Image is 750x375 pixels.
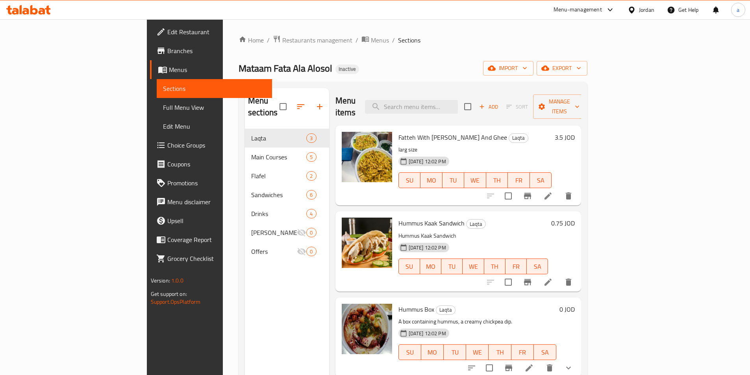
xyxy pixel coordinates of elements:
[478,102,499,111] span: Add
[392,35,395,45] li: /
[515,347,531,358] span: FR
[398,303,434,315] span: Hummus Box
[335,66,359,72] span: Inactive
[150,211,272,230] a: Upsell
[511,175,527,186] span: FR
[306,152,316,162] div: items
[163,84,266,93] span: Sections
[151,297,201,307] a: Support.OpsPlatform
[402,261,417,272] span: SU
[151,275,170,286] span: Version:
[469,347,485,358] span: WE
[273,35,352,45] a: Restaurants management
[559,187,578,205] button: delete
[489,175,505,186] span: TH
[463,259,484,274] button: WE
[551,218,575,229] h6: 0.75 JOD
[371,35,389,45] span: Menus
[251,247,297,256] span: Offers
[251,133,306,143] span: Laqta
[282,35,352,45] span: Restaurants management
[251,171,306,181] div: Flafel
[543,63,581,73] span: export
[489,63,527,73] span: import
[398,172,420,188] button: SU
[307,248,316,255] span: 0
[157,117,272,136] a: Edit Menu
[361,35,389,45] a: Menus
[150,192,272,211] a: Menu disclaimer
[306,133,316,143] div: items
[527,259,548,274] button: SA
[511,344,534,360] button: FR
[306,171,316,181] div: items
[310,97,329,116] button: Add section
[297,247,306,256] svg: Inactive section
[163,122,266,131] span: Edit Menu
[398,344,421,360] button: SU
[342,132,392,182] img: Fatteh With Almond And Ghee
[245,185,329,204] div: Sandwiches6
[467,175,483,186] span: WE
[251,190,306,200] span: Sandwiches
[150,230,272,249] a: Coverage Report
[245,126,329,264] nav: Menu sections
[398,145,552,155] p: larg size
[559,304,575,315] h6: 0 JOD
[297,228,306,237] svg: Inactive section
[307,153,316,161] span: 5
[167,197,266,207] span: Menu disclaimer
[487,261,502,272] span: TH
[424,175,439,186] span: MO
[420,259,441,274] button: MO
[466,261,481,272] span: WE
[335,95,356,118] h2: Menu items
[245,242,329,261] div: Offers0
[486,172,508,188] button: TH
[554,5,602,15] div: Menu-management
[251,209,306,218] span: Drinks
[167,254,266,263] span: Grocery Checklist
[737,6,739,14] span: a
[533,94,586,119] button: Manage items
[423,261,438,272] span: MO
[543,277,553,287] a: Edit menu item
[157,79,272,98] a: Sections
[530,172,552,188] button: SA
[167,27,266,37] span: Edit Restaurant
[167,140,266,150] span: Choice Groups
[307,135,316,142] span: 3
[398,131,507,143] span: Fatteh With [PERSON_NAME] And Ghee
[245,204,329,223] div: Drinks4
[245,148,329,166] div: Main Courses5
[500,188,517,204] span: Select to update
[251,152,306,162] span: Main Courses
[150,60,272,79] a: Menus
[406,244,449,251] span: [DATE] 12:02 PM
[436,305,456,315] div: Laqta
[306,228,316,237] div: items
[150,174,272,192] a: Promotions
[500,274,517,290] span: Select to update
[157,98,272,117] a: Full Menu View
[402,347,418,358] span: SU
[524,363,534,373] a: Edit menu item
[245,166,329,185] div: Flafel2
[537,347,553,358] span: SA
[483,61,533,76] button: import
[167,235,266,244] span: Coverage Report
[342,304,392,354] img: Hummus Box
[441,259,463,274] button: TU
[150,249,272,268] a: Grocery Checklist
[420,172,443,188] button: MO
[444,344,466,360] button: TU
[639,6,654,14] div: Jordan
[518,187,537,205] button: Branch-specific-item
[150,155,272,174] a: Coupons
[436,305,455,314] span: Laqta
[406,330,449,337] span: [DATE] 12:02 PM
[466,219,486,229] div: Laqta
